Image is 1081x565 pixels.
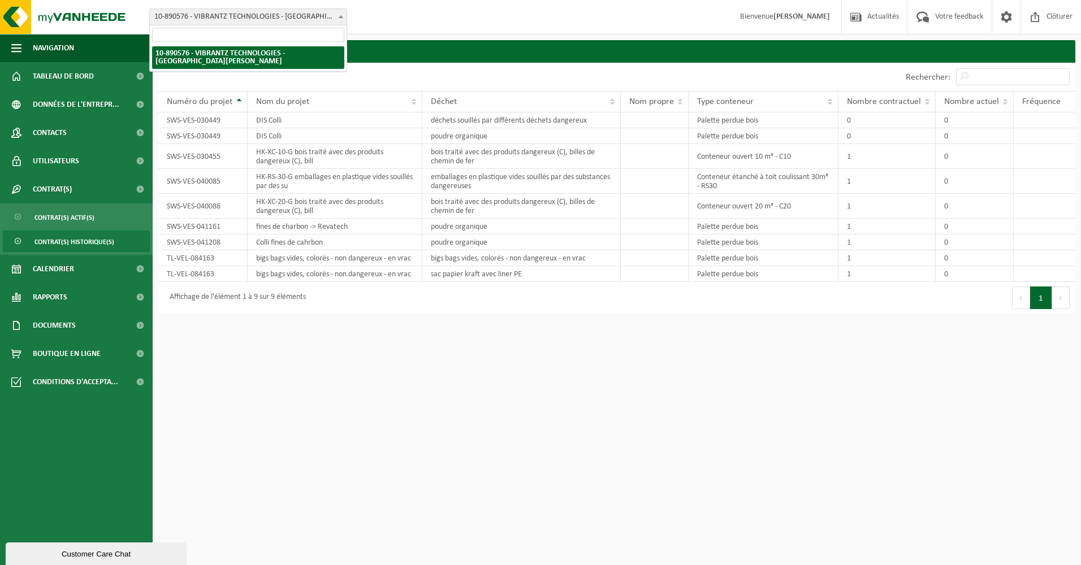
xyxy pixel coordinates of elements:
[689,234,838,250] td: Palette perdue bois
[150,9,347,25] span: 10-890576 - VIBRANTZ TECHNOLOGIES - SAINT-GHISLAIN
[936,144,1014,169] td: 0
[689,250,838,266] td: Palette perdue bois
[689,169,838,194] td: Conteneur étanché à toit coulissant 30m³ - RS30
[936,219,1014,234] td: 0
[33,255,74,283] span: Calendrier
[847,97,921,106] span: Nombre contractuel
[33,311,76,340] span: Documents
[422,266,621,282] td: sac papier kraft avec liner PE
[422,128,621,144] td: poudre organique
[158,234,248,250] td: SWS-VES-041208
[33,175,72,203] span: Contrat(s)
[422,144,621,169] td: bois traité avec des produits dangereux (C), billes de chemin de fer
[248,266,423,282] td: bigs bags vides, colorés - non dangereux - en vrac
[34,207,94,228] span: Contrat(s) actif(s)
[689,194,838,219] td: Conteneur ouvert 20 m³ - C20
[422,169,621,194] td: emballages en plastique vides souillés par des substances dangereuses
[158,169,248,194] td: SWS-VES-040085
[248,194,423,219] td: HK-XC-20-G bois traité avec des produits dangereux (C), bill
[689,144,838,169] td: Conteneur ouvert 10 m³ - C10
[838,128,936,144] td: 0
[33,119,67,147] span: Contacts
[944,97,999,106] span: Nombre actuel
[33,90,119,119] span: Données de l'entrepr...
[256,97,309,106] span: Nom du projet
[1022,97,1061,106] span: Fréquence
[422,194,621,219] td: bois traité avec des produits dangereux (C), billes de chemin de fer
[838,266,936,282] td: 1
[936,128,1014,144] td: 0
[152,46,344,69] li: 10-890576 - VIBRANTZ TECHNOLOGIES - [GEOGRAPHIC_DATA][PERSON_NAME]
[936,266,1014,282] td: 0
[422,250,621,266] td: bigs bags vides, colorés - non dangereux - en vrac
[689,112,838,128] td: Palette perdue bois
[422,219,621,234] td: poudre organique
[248,112,423,128] td: DIS Colli
[158,219,248,234] td: SWS-VES-041161
[248,144,423,169] td: HK-XC-10-G bois traité avec des produits dangereux (C), bill
[33,283,67,311] span: Rapports
[838,194,936,219] td: 1
[936,250,1014,266] td: 0
[158,194,248,219] td: SWS-VES-040086
[158,112,248,128] td: SWS-VES-030449
[248,169,423,194] td: HK-RS-30-G emballages en plastique vides souillés par des su
[838,219,936,234] td: 1
[158,144,248,169] td: SWS-VES-030455
[6,540,189,565] iframe: chat widget
[838,169,936,194] td: 1
[629,97,674,106] span: Nom propre
[158,40,1075,62] h2: Contrat(s)
[431,97,457,106] span: Déchet
[33,34,74,62] span: Navigation
[689,219,838,234] td: Palette perdue bois
[33,147,79,175] span: Utilisateurs
[248,234,423,250] td: Colli fines de cahrbon
[149,8,347,25] span: 10-890576 - VIBRANTZ TECHNOLOGIES - SAINT-GHISLAIN
[1052,286,1070,309] button: Next
[3,206,150,228] a: Contrat(s) actif(s)
[936,234,1014,250] td: 0
[33,62,94,90] span: Tableau de bord
[164,288,306,308] div: Affichage de l'élément 1 à 9 sur 9 éléments
[936,194,1014,219] td: 0
[422,112,621,128] td: déchets souillés par différents déchets dangereux
[34,231,114,253] span: Contrat(s) historique(s)
[697,97,754,106] span: Type conteneur
[248,219,423,234] td: fines de charbon -> Revatech
[838,144,936,169] td: 1
[422,234,621,250] td: poudre organique
[158,266,248,282] td: TL-VEL-084163
[936,169,1014,194] td: 0
[158,250,248,266] td: TL-VEL-084163
[3,231,150,252] a: Contrat(s) historique(s)
[248,250,423,266] td: bigs bags vides, colorés - non dangereux - en vrac
[33,368,118,396] span: Conditions d'accepta...
[1030,286,1052,309] button: 1
[248,128,423,144] td: DIS Colli
[158,128,248,144] td: SWS-VES-030449
[33,340,101,368] span: Boutique en ligne
[773,12,830,21] strong: [PERSON_NAME]
[936,112,1014,128] td: 0
[838,234,936,250] td: 1
[167,97,232,106] span: Numéro du projet
[838,250,936,266] td: 1
[906,73,950,82] label: Rechercher:
[838,112,936,128] td: 0
[689,128,838,144] td: Palette perdue bois
[689,266,838,282] td: Palette perdue bois
[1012,286,1030,309] button: Previous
